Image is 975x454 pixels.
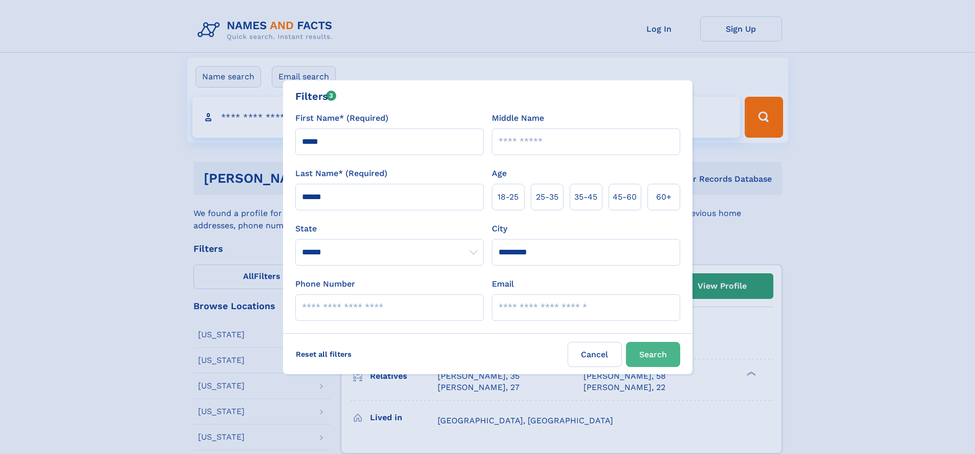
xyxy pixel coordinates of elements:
[492,167,507,180] label: Age
[626,342,680,367] button: Search
[295,112,388,124] label: First Name* (Required)
[295,223,484,235] label: State
[574,191,597,203] span: 35‑45
[497,191,518,203] span: 18‑25
[289,342,358,366] label: Reset all filters
[492,278,514,290] label: Email
[492,223,507,235] label: City
[295,167,387,180] label: Last Name* (Required)
[295,89,337,104] div: Filters
[568,342,622,367] label: Cancel
[536,191,558,203] span: 25‑35
[295,278,355,290] label: Phone Number
[656,191,671,203] span: 60+
[613,191,637,203] span: 45‑60
[492,112,544,124] label: Middle Name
